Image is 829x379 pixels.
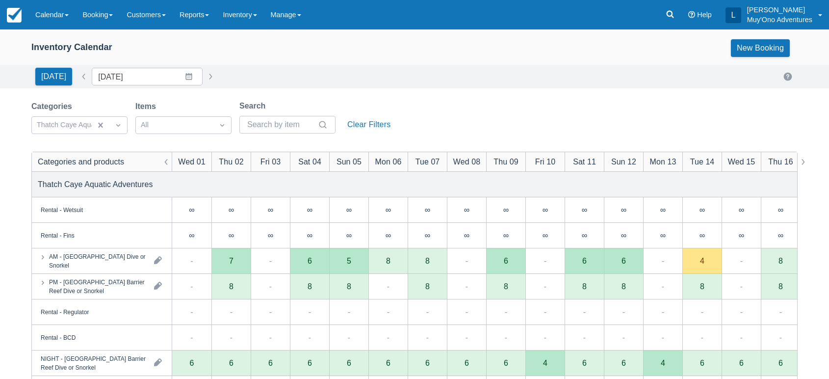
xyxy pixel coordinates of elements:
div: 8 [778,282,783,290]
div: ∞ [172,223,211,248]
div: ∞ [189,206,194,214]
div: PM - [GEOGRAPHIC_DATA] Barrier Reef Dive or Snorkel [49,277,146,295]
div: 6 [700,359,704,367]
div: 6 [722,351,761,376]
div: - [662,306,664,318]
div: Rental - Fins [41,231,75,240]
div: 6 [465,359,469,367]
div: ∞ [211,197,251,223]
div: - [190,280,193,292]
div: 6 [211,351,251,376]
div: 6 [622,257,626,265]
i: Help [688,11,695,18]
div: Rental - Wetsuit [41,205,83,214]
div: - [740,306,743,318]
div: ∞ [346,206,352,214]
div: ∞ [739,206,744,214]
div: 6 [682,351,722,376]
div: ∞ [621,231,626,239]
div: 4 [525,351,565,376]
div: - [622,331,625,343]
div: ∞ [386,206,391,214]
div: - [544,255,546,267]
div: 8 [582,282,587,290]
p: Muy'Ono Adventures [747,15,812,25]
div: ∞ [660,231,666,239]
div: Thatch Caye Aquatic Adventures [38,178,153,190]
div: - [740,255,743,267]
div: 8 [229,282,233,290]
div: 8 [425,257,430,265]
div: ∞ [346,231,352,239]
div: ∞ [229,206,234,214]
div: 7 [229,257,233,265]
div: 8 [504,282,508,290]
div: ∞ [464,206,469,214]
div: - [622,306,625,318]
div: Rental - Regulator [41,307,89,316]
div: - [387,331,389,343]
div: Inventory Calendar [31,42,112,53]
input: Date [92,68,203,85]
div: 4 [543,359,547,367]
div: ∞ [565,223,604,248]
div: ∞ [268,231,273,239]
div: ∞ [699,231,705,239]
div: 6 [368,351,408,376]
div: - [387,306,389,318]
div: - [309,331,311,343]
div: ∞ [761,197,800,223]
div: ∞ [290,197,329,223]
div: 6 [582,257,587,265]
div: ∞ [172,197,211,223]
div: - [269,255,272,267]
div: 6 [229,359,233,367]
div: - [505,306,507,318]
div: 6 [622,359,626,367]
div: ∞ [408,223,447,248]
div: - [466,306,468,318]
label: Categories [31,101,76,112]
div: AM - [GEOGRAPHIC_DATA] Dive or Snorkel [49,252,146,270]
div: ∞ [525,197,565,223]
div: - [348,331,350,343]
div: 8 [778,257,783,265]
div: ∞ [486,197,525,223]
div: ∞ [582,231,587,239]
div: 6 [565,351,604,376]
div: - [779,306,782,318]
div: ∞ [251,223,290,248]
div: 6 [486,351,525,376]
div: 6 [739,359,744,367]
div: - [269,331,272,343]
div: ∞ [722,197,761,223]
div: 6 [251,351,290,376]
div: ∞ [447,197,486,223]
div: - [662,255,664,267]
div: ∞ [699,206,705,214]
div: 6 [308,359,312,367]
div: 4 [700,257,704,265]
div: L [725,7,741,23]
div: 6 [604,351,643,376]
div: 6 [408,351,447,376]
div: Rental - BCD [41,333,76,342]
div: 8 [700,282,704,290]
div: - [701,331,703,343]
div: ∞ [307,206,312,214]
div: - [466,280,468,292]
div: - [309,306,311,318]
div: 6 [504,359,508,367]
div: ∞ [722,223,761,248]
div: ∞ [329,197,368,223]
p: [PERSON_NAME] [747,5,812,15]
div: ∞ [778,231,783,239]
div: Sun 12 [611,156,636,167]
label: Items [135,101,160,112]
div: ∞ [464,231,469,239]
div: ∞ [268,206,273,214]
div: - [190,255,193,267]
div: ∞ [761,223,800,248]
div: ∞ [604,223,643,248]
div: 8 [347,282,351,290]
